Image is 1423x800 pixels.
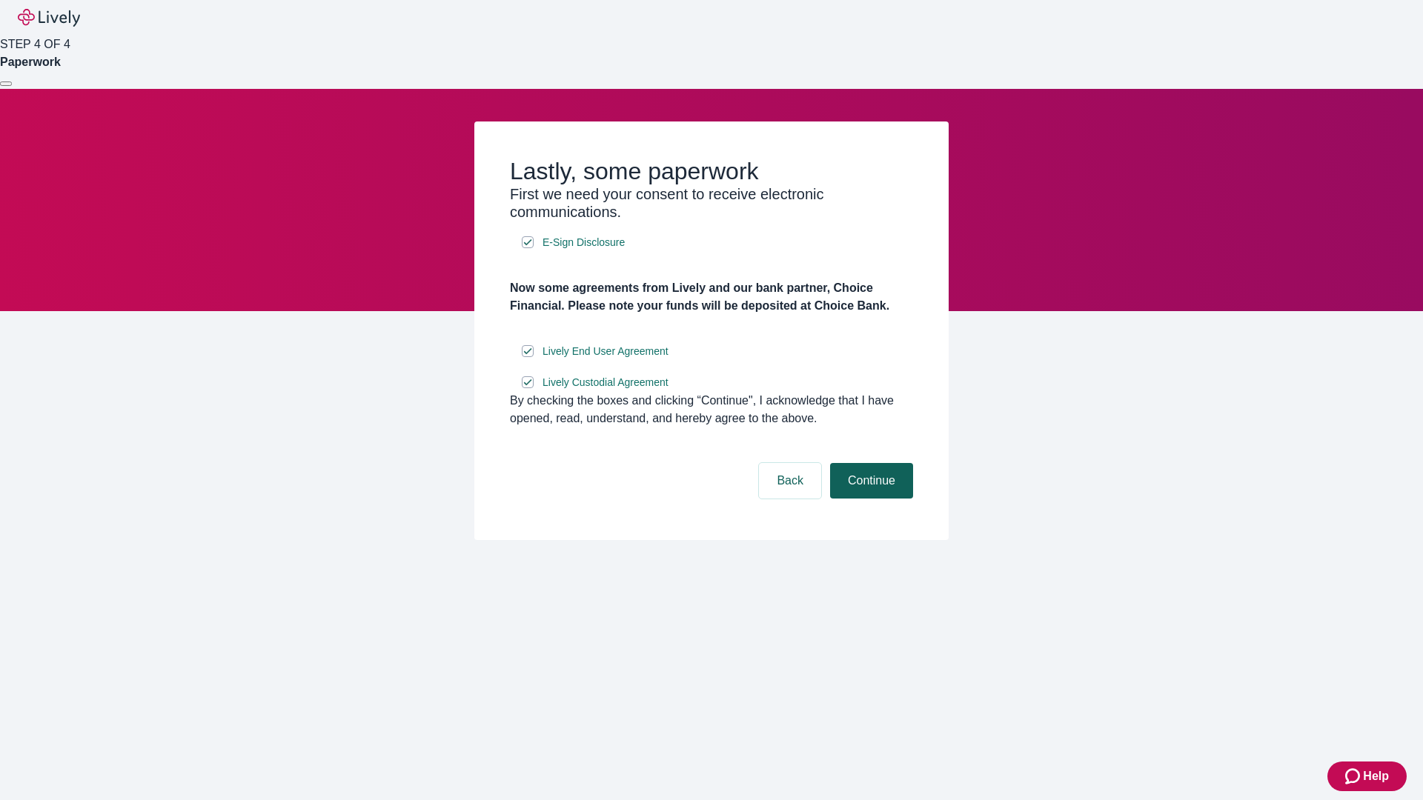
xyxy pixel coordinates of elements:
h3: First we need your consent to receive electronic communications. [510,185,913,221]
span: Lively Custodial Agreement [543,375,669,390]
h2: Lastly, some paperwork [510,157,913,185]
a: e-sign disclosure document [540,373,671,392]
img: Lively [18,9,80,27]
svg: Zendesk support icon [1345,767,1363,785]
a: e-sign disclosure document [540,233,628,252]
a: e-sign disclosure document [540,342,671,361]
span: Lively End User Agreement [543,344,669,359]
h4: Now some agreements from Lively and our bank partner, Choice Financial. Please note your funds wi... [510,279,913,315]
span: Help [1363,767,1389,785]
button: Continue [830,463,913,499]
span: E-Sign Disclosure [543,235,625,250]
div: By checking the boxes and clicking “Continue", I acknowledge that I have opened, read, understand... [510,392,913,427]
button: Back [759,463,821,499]
button: Zendesk support iconHelp [1327,761,1407,791]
